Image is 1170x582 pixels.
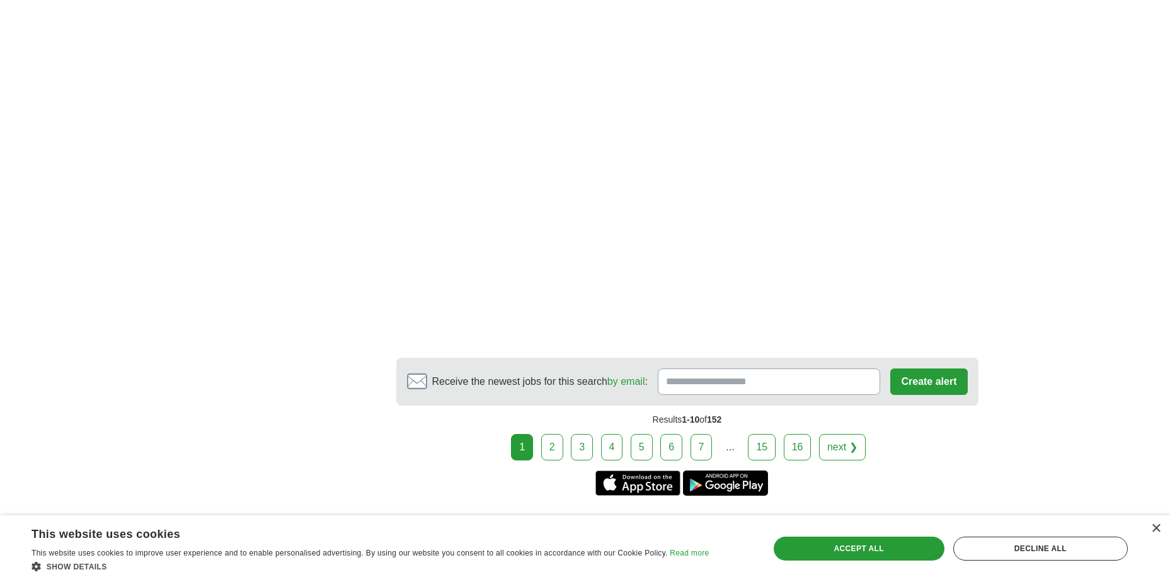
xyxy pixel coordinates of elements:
a: Get the Android app [683,471,768,496]
div: Accept all [774,537,944,561]
div: Close [1151,524,1161,533]
a: 2 [541,434,563,460]
div: Decline all [953,537,1128,561]
a: 5 [631,434,653,460]
div: 1 [511,434,533,460]
div: ... [718,435,743,460]
a: 6 [660,434,682,460]
span: Show details [47,562,107,571]
a: Read more, opens a new window [670,549,709,557]
div: Results of [396,406,978,434]
a: 4 [601,434,623,460]
div: Show details [32,560,709,573]
a: 3 [571,434,593,460]
button: Create alert [890,368,967,395]
div: This website uses cookies [32,523,677,542]
a: by email [607,376,645,387]
a: 16 [784,434,812,460]
a: Get the iPhone app [595,471,680,496]
span: This website uses cookies to improve user experience and to enable personalised advertising. By u... [32,549,668,557]
span: Receive the newest jobs for this search : [432,374,648,389]
a: next ❯ [819,434,866,460]
a: 7 [691,434,713,460]
span: 152 [707,414,721,425]
span: 1-10 [682,414,699,425]
a: 15 [748,434,776,460]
